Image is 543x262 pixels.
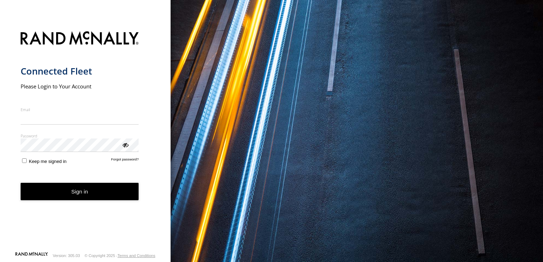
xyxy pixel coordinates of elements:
[85,253,155,258] div: © Copyright 2025 -
[22,158,27,163] input: Keep me signed in
[21,30,139,48] img: Rand McNally
[53,253,80,258] div: Version: 305.03
[21,83,139,90] h2: Please Login to Your Account
[111,157,139,164] a: Forgot password?
[21,27,150,251] form: main
[29,159,66,164] span: Keep me signed in
[118,253,155,258] a: Terms and Conditions
[21,65,139,77] h1: Connected Fleet
[21,133,139,138] label: Password
[21,107,139,112] label: Email
[122,141,129,148] div: ViewPassword
[21,183,139,200] button: Sign in
[15,252,48,259] a: Visit our Website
